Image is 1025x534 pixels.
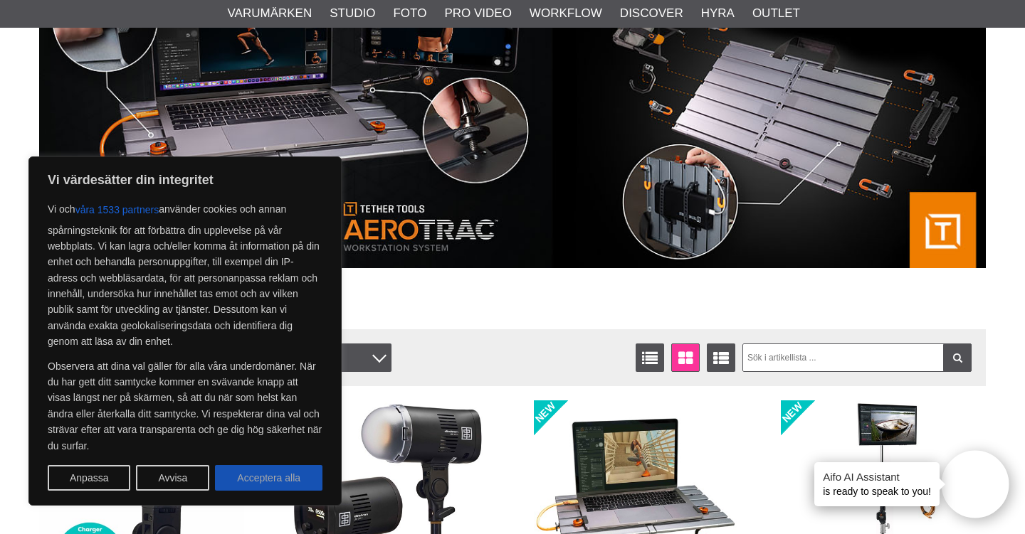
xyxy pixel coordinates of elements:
[636,343,664,372] a: Listvisning
[330,4,375,23] a: Studio
[814,462,940,506] div: is ready to speak to you!
[530,4,602,23] a: Workflow
[701,4,735,23] a: Hyra
[48,171,322,188] p: Vi värdesätter din integritet
[943,343,972,372] a: Filtrera
[48,358,322,454] p: Observera att dina val gäller för alla våra underdomäner. När du har gett ditt samtycke kommer en...
[215,465,322,491] button: Acceptera alla
[742,343,972,372] input: Sök i artikellista ...
[671,343,700,372] a: Fönstervisning
[393,4,426,23] a: Foto
[752,4,800,23] a: Outlet
[28,156,342,506] div: Vi värdesätter din integritet
[228,4,312,23] a: Varumärken
[48,465,130,491] button: Anpassa
[48,197,322,350] p: Vi och använder cookies och annan spårningsteknik för att förbättra din upplevelse på vår webbpla...
[136,465,209,491] button: Avvisa
[75,197,159,223] button: våra 1533 partners
[620,4,683,23] a: Discover
[823,469,931,484] h4: Aifo AI Assistant
[444,4,511,23] a: Pro Video
[707,343,735,372] a: Utökad listvisning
